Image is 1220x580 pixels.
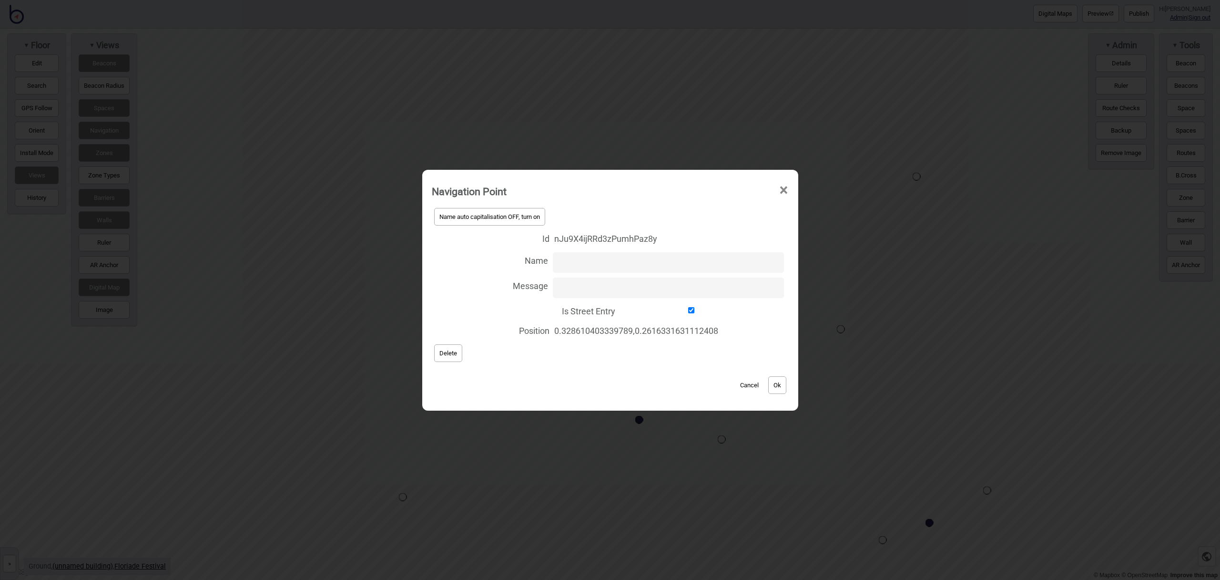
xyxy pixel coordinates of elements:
span: Position [432,320,550,340]
button: Name auto capitalisation OFF, turn on [434,208,545,226]
div: Navigation Point [432,181,507,202]
span: Id [432,228,550,248]
input: Is Street Entry [620,307,763,313]
span: Delete [439,350,457,357]
button: Ok [768,376,786,394]
input: Name [553,252,783,273]
button: Cancel [735,376,763,394]
span: nJu9X4ijRRd3zPumhPaz8y [554,230,784,248]
span: 0.328610403339789 , 0.2616331631112408 [554,322,784,340]
span: Name [432,250,549,269]
span: Is Street Entry [432,300,615,320]
span: × [779,175,789,206]
input: Message [553,278,783,298]
span: Message [432,275,549,295]
button: Delete [434,344,462,362]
